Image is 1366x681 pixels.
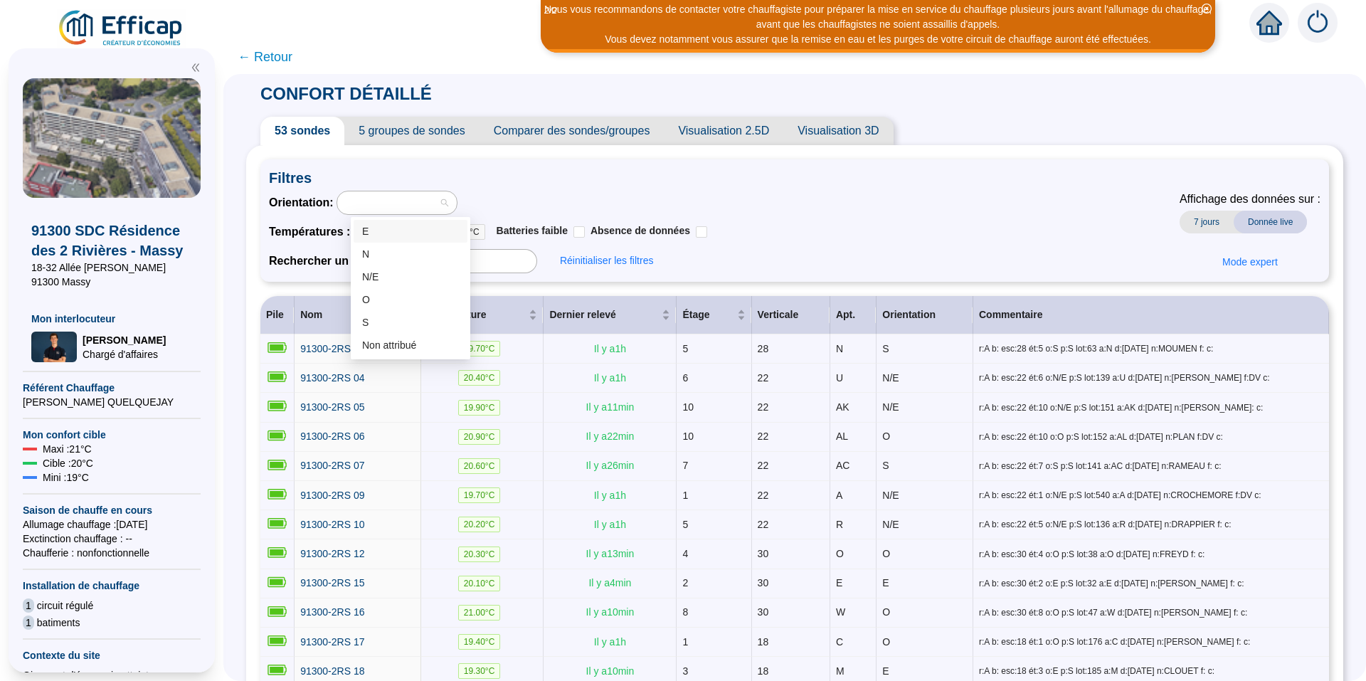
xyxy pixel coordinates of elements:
span: 19.40 °C [458,634,501,650]
span: 20.20 °C [458,517,501,532]
span: A [836,490,842,501]
img: Chargé d'affaires [31,332,77,362]
span: r:A b: esc:22 ét:1 o:N/E p:S lot:540 a:A d:[DATE] n:CROCHEMORE f:DV c: [979,490,1323,501]
span: Donnée live [1234,211,1307,233]
span: 91300 SDC Résidence des 2 Rivières - Massy [31,221,192,260]
span: AK [836,401,849,413]
a: 91300-2RS 09 [300,488,364,503]
span: Dernier relevé [549,307,659,322]
span: Il y a 10 min [586,665,635,677]
span: 19.70 °C [458,341,501,357]
span: 22 [758,372,769,384]
div: Nous vous recommandons de contacter votre chauffagiste pour préparer la mise en service du chauff... [543,2,1213,32]
span: 91300-2RS 03 [300,343,364,354]
div: O [362,292,459,307]
span: Il y a 1 h [594,519,626,530]
span: Saison de chauffe en cours [23,503,201,517]
span: 53 sondes [260,117,344,145]
span: [PERSON_NAME] QUELQUEJAY [23,395,201,409]
span: r:A b: esc:22 ét:10 o:N/E p:S lot:151 a:AK d:[DATE] n:[PERSON_NAME]: c: [979,402,1323,413]
span: Absence de données [591,225,690,236]
a: 91300-2RS 15 [300,576,364,591]
span: E [882,577,889,588]
span: 91300-2RS 07 [300,460,364,471]
span: Étage [682,307,734,322]
span: Réinitialiser les filtres [560,253,653,268]
a: 91300-2RS 06 [300,429,364,444]
span: Référent Chauffage [23,381,201,395]
span: 5 [682,519,688,530]
span: 4 [682,548,688,559]
span: Visualisation 3D [783,117,893,145]
span: Il y a 13 min [586,548,635,559]
input: 012 [423,249,537,273]
span: 20.10 °C [458,576,501,591]
th: Dernier relevé [544,296,677,334]
span: AL [836,431,848,442]
span: 91300-2RS 18 [300,665,364,677]
span: 22 [758,460,769,471]
span: Il y a 1 h [594,490,626,501]
span: 18 [758,665,769,677]
span: Pile [266,309,284,320]
span: close-circle [1202,4,1212,14]
span: M [836,665,845,677]
span: N [836,343,843,354]
span: Il y a 22 min [586,431,635,442]
span: 1 [682,636,688,648]
span: N/E [882,372,899,384]
div: N/E [362,270,459,285]
span: 1 [682,490,688,501]
span: 19.90 °C [458,400,501,416]
span: AC [836,460,849,471]
span: S [882,343,889,354]
a: 91300-2RS 18 [300,664,364,679]
span: 10 [682,401,694,413]
button: Mode expert [1211,250,1289,273]
button: Réinitialiser les filtres [549,249,665,272]
span: 20.60 °C [458,458,501,474]
span: N/E [882,490,899,501]
th: Commentaire [973,296,1329,334]
span: O [882,606,890,618]
span: 28 [758,343,769,354]
div: Non attribué [362,338,459,353]
span: Maxi : 21 °C [43,442,92,456]
span: 91300-2RS 12 [300,548,364,559]
span: 20.30 °C [458,547,501,562]
span: 30 [758,548,769,559]
th: Verticale [752,296,830,334]
span: Affichage des données sur : [1180,191,1320,208]
span: 91300-2RS 16 [300,606,364,618]
span: 20.90 °C [458,429,501,445]
span: batiments [37,616,80,630]
th: Orientation [877,296,973,334]
span: Il y a 11 min [586,401,635,413]
span: 7 jours [1180,211,1234,233]
span: 19.30 °C [458,663,501,679]
span: Chaufferie : non fonctionnelle [23,546,201,560]
span: 91300-2RS 15 [300,577,364,588]
span: Visualisation 2.5D [664,117,783,145]
span: Température [427,307,526,322]
span: Orientation : [269,194,334,211]
span: O [882,548,890,559]
img: efficap energie logo [57,9,186,48]
span: Allumage chauffage : [DATE] [23,517,201,532]
span: [PERSON_NAME] [83,333,166,347]
a: 91300-2RS 05 [300,400,364,415]
span: N/E [882,519,899,530]
span: C [836,636,843,648]
span: 91300-2RS 05 [300,401,364,413]
span: U [836,372,843,384]
div: E [362,224,459,239]
span: 91300-2RS 17 [300,636,364,648]
span: circuit régulé [37,598,93,613]
span: Comparer des sondes/groupes [480,117,665,145]
span: Il y a 10 min [586,606,635,618]
th: Étage [677,296,751,334]
span: CONFORT DÉTAILLÉ [246,84,446,103]
span: 18-32 Allée [PERSON_NAME] 91300 Massy [31,260,192,289]
span: 5 [682,343,688,354]
th: Apt. [830,296,877,334]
